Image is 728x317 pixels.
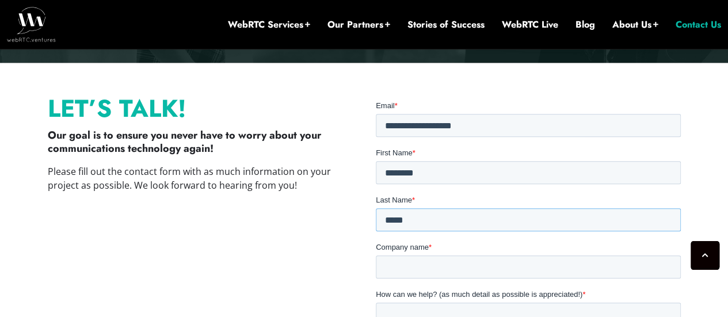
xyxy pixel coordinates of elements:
a: WebRTC Live [502,18,558,31]
p: Our goal is to ensure you never have to worry about your communications technology again! [48,129,353,156]
a: Blog [575,18,595,31]
p: Please fill out the contact form with as much information on your project as possible. We look fo... [48,165,353,192]
a: Contact Us [676,18,721,31]
a: Our Partners [327,18,390,31]
img: WebRTC.ventures [7,7,56,41]
a: WebRTC Services [228,18,310,31]
a: About Us [612,18,658,31]
a: Stories of Success [407,18,485,31]
p: Let’s Talk! [48,100,353,117]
